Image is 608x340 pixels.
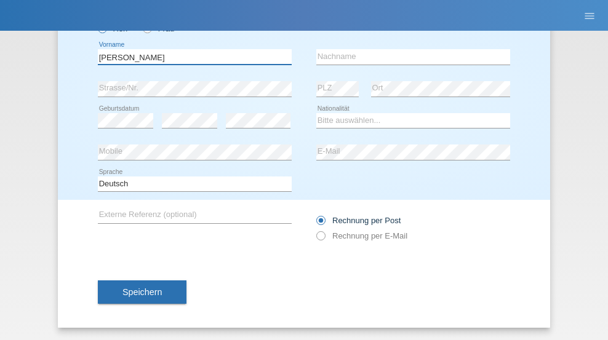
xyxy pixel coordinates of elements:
[316,216,324,231] input: Rechnung per Post
[316,216,401,225] label: Rechnung per Post
[98,280,186,304] button: Speichern
[577,12,602,19] a: menu
[122,287,162,297] span: Speichern
[583,10,596,22] i: menu
[316,231,324,247] input: Rechnung per E-Mail
[316,231,407,240] label: Rechnung per E-Mail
